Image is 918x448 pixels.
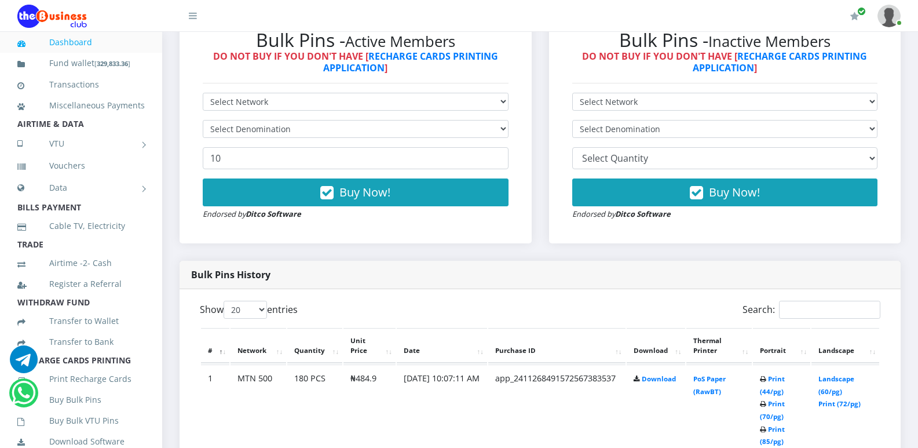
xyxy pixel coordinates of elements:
[627,328,685,364] th: Download: activate to sort column ascending
[203,209,301,219] small: Endorsed by
[17,308,145,334] a: Transfer to Wallet
[17,407,145,434] a: Buy Bulk VTU Pins
[693,374,726,396] a: PoS Paper (RawBT)
[488,328,626,364] th: Purchase ID: activate to sort column ascending
[760,425,785,446] a: Print (85/pg)
[17,129,145,158] a: VTU
[850,12,859,21] i: Renew/Upgrade Subscription
[779,301,880,319] input: Search:
[191,268,270,281] strong: Bulk Pins History
[97,59,128,68] b: 329,833.36
[753,328,810,364] th: Portrait: activate to sort column ascending
[17,173,145,202] a: Data
[17,152,145,179] a: Vouchers
[17,366,145,392] a: Print Recharge Cards
[686,328,752,364] th: Thermal Printer: activate to sort column ascending
[17,250,145,276] a: Airtime -2- Cash
[201,328,229,364] th: #: activate to sort column descending
[818,399,861,408] a: Print (72/pg)
[811,328,879,364] th: Landscape: activate to sort column ascending
[17,5,87,28] img: Logo
[743,301,880,319] label: Search:
[572,209,671,219] small: Endorsed by
[760,374,785,396] a: Print (44/pg)
[877,5,901,27] img: User
[708,31,831,52] small: Inactive Members
[10,354,38,373] a: Chat for support
[203,179,509,206] button: Buy Now!
[200,301,298,319] label: Show entries
[323,50,498,74] a: RECHARGE CARDS PRINTING APPLICATION
[693,50,868,74] a: RECHARGE CARDS PRINTING APPLICATION
[17,50,145,77] a: Fund wallet[329,833.36]
[339,184,390,200] span: Buy Now!
[203,147,509,169] input: Enter Quantity
[17,213,145,239] a: Cable TV, Electricity
[818,374,854,396] a: Landscape (60/pg)
[857,7,866,16] span: Renew/Upgrade Subscription
[615,209,671,219] strong: Ditco Software
[709,184,760,200] span: Buy Now!
[343,328,396,364] th: Unit Price: activate to sort column ascending
[17,271,145,297] a: Register a Referral
[397,328,487,364] th: Date: activate to sort column ascending
[213,50,498,74] strong: DO NOT BUY IF YOU DON'T HAVE [ ]
[345,31,455,52] small: Active Members
[17,92,145,119] a: Miscellaneous Payments
[12,388,35,407] a: Chat for support
[203,29,509,51] h2: Bulk Pins -
[246,209,301,219] strong: Ditco Software
[17,329,145,355] a: Transfer to Bank
[572,179,878,206] button: Buy Now!
[94,59,130,68] small: [ ]
[287,328,342,364] th: Quantity: activate to sort column ascending
[17,71,145,98] a: Transactions
[231,328,286,364] th: Network: activate to sort column ascending
[224,301,267,319] select: Showentries
[17,387,145,413] a: Buy Bulk Pins
[642,374,676,383] a: Download
[760,399,785,421] a: Print (70/pg)
[17,29,145,56] a: Dashboard
[572,29,878,51] h2: Bulk Pins -
[582,50,867,74] strong: DO NOT BUY IF YOU DON'T HAVE [ ]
